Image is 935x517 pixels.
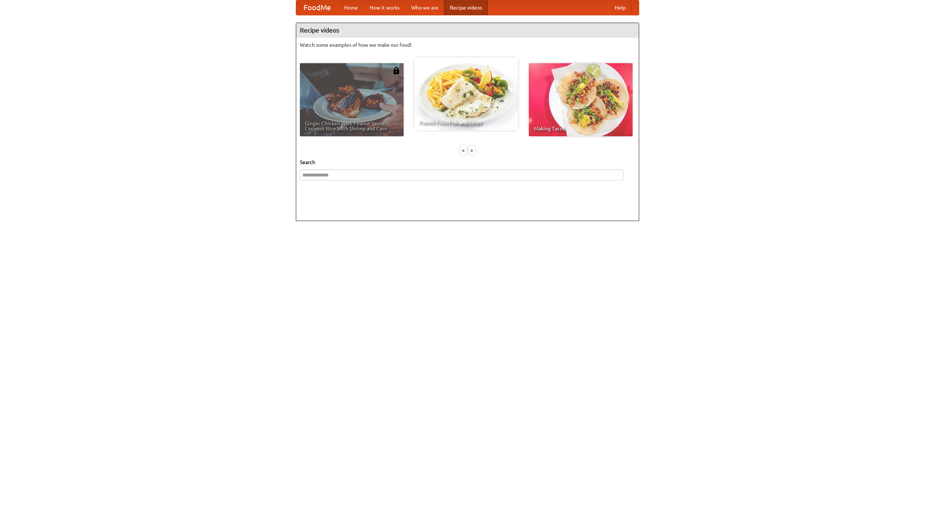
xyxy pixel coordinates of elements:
div: « [460,146,466,155]
a: Who we are [405,0,444,15]
p: Watch some examples of how we make our food! [300,41,635,49]
a: FoodMe [296,0,338,15]
a: How it works [364,0,405,15]
span: French Fries Fish and Chips [419,120,513,125]
span: Making Tacos [534,126,627,131]
a: French Fries Fish and Chips [414,57,518,130]
div: » [469,146,475,155]
a: Recipe videos [444,0,488,15]
h5: Search [300,159,635,166]
a: Making Tacos [529,63,633,136]
a: Help [609,0,631,15]
a: Home [338,0,364,15]
h4: Recipe videos [296,23,639,38]
img: 483408.png [393,67,400,74]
